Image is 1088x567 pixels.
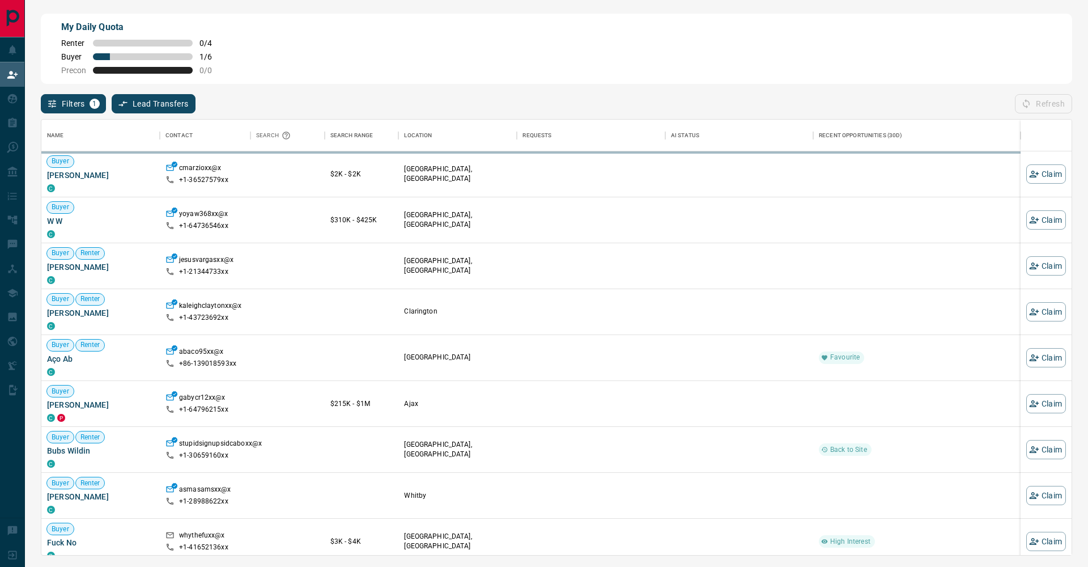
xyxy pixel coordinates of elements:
span: 0 / 0 [199,66,224,75]
span: Renter [76,248,105,258]
button: Filters1 [41,94,106,113]
span: Buyer [47,387,74,396]
span: Renter [76,294,105,304]
p: cmarzioxx@x [179,163,221,175]
span: Renter [76,433,105,442]
span: Buyer [47,479,74,488]
span: Favourite [826,353,864,362]
button: Lead Transfers [112,94,196,113]
p: Clarington [404,307,511,316]
span: Fuck No [47,537,154,548]
span: 1 [91,100,99,108]
p: +1- 36527579xx [179,175,228,185]
div: Requests [522,120,551,151]
p: yoyaw368xx@x [179,209,228,221]
div: Search [256,120,294,151]
div: Recent Opportunities (30d) [813,120,1021,151]
p: [GEOGRAPHIC_DATA], [GEOGRAPHIC_DATA] [404,256,511,276]
span: 0 / 4 [199,39,224,48]
span: High Interest [826,537,875,547]
span: Bubs Wildin [47,445,154,456]
span: Buyer [47,433,74,442]
span: [PERSON_NAME] [47,491,154,502]
p: kaleighclaytonxx@x [179,301,241,313]
p: +1- 64736546xx [179,221,228,231]
span: Buyer [47,156,74,166]
div: Name [47,120,64,151]
button: Claim [1026,348,1066,367]
p: $3K - $4K [330,536,393,547]
p: +86- 139018593xx [179,359,236,369]
span: Buyer [47,524,74,534]
div: Requests [517,120,665,151]
p: [GEOGRAPHIC_DATA], [GEOGRAPHIC_DATA] [404,440,511,459]
p: gabycr12xx@x [179,393,226,405]
span: [PERSON_NAME] [47,170,154,181]
div: condos.ca [47,414,55,422]
span: Buyer [61,52,86,61]
span: 1 / 6 [199,52,224,61]
div: Location [398,120,517,151]
p: +1- 28988622xx [179,497,228,506]
span: Aço Ab [47,353,154,365]
button: Claim [1026,210,1066,230]
button: Claim [1026,486,1066,505]
span: Renter [76,340,105,350]
button: Claim [1026,440,1066,459]
span: Buyer [47,294,74,304]
button: Claim [1026,164,1066,184]
div: condos.ca [47,276,55,284]
div: Contact [160,120,250,151]
div: condos.ca [47,322,55,330]
div: Search Range [330,120,373,151]
p: stupidsignupsidcaboxx@x [179,439,262,451]
div: Search Range [325,120,399,151]
p: +1- 64796215xx [179,405,228,414]
p: whythefuxx@x [179,531,225,543]
span: Renter [76,479,105,488]
div: condos.ca [47,368,55,376]
p: +1- 21344733xx [179,267,228,277]
p: [GEOGRAPHIC_DATA], [GEOGRAPHIC_DATA] [404,210,511,230]
span: Back to Site [826,445,872,455]
span: Precon [61,66,86,75]
button: Claim [1026,394,1066,413]
div: condos.ca [47,506,55,514]
span: [PERSON_NAME] [47,307,154,319]
p: $310K - $425K [330,215,393,225]
p: [GEOGRAPHIC_DATA] [404,353,511,362]
span: Renter [61,39,86,48]
span: [PERSON_NAME] [47,261,154,273]
button: Claim [1026,302,1066,321]
p: Ajax [404,399,511,409]
p: $215K - $1M [330,399,393,409]
button: Claim [1026,532,1066,551]
div: Recent Opportunities (30d) [819,120,902,151]
p: jesusvargasxx@x [179,255,233,267]
div: condos.ca [47,460,55,468]
div: Location [404,120,432,151]
div: condos.ca [47,230,55,238]
p: Whitby [404,491,511,501]
span: Buyer [47,202,74,212]
span: [PERSON_NAME] [47,399,154,411]
div: AI Status [665,120,813,151]
p: [GEOGRAPHIC_DATA], [GEOGRAPHIC_DATA] [404,532,511,551]
div: condos.ca [47,184,55,192]
div: Contact [165,120,193,151]
p: My Daily Quota [61,20,224,34]
p: abaco95xx@x [179,347,223,359]
div: AI Status [671,120,699,151]
p: $2K - $2K [330,169,393,179]
div: Name [41,120,160,151]
div: property.ca [57,414,65,422]
button: Claim [1026,256,1066,276]
span: W W [47,215,154,227]
span: Buyer [47,340,74,350]
p: [GEOGRAPHIC_DATA], [GEOGRAPHIC_DATA] [404,164,511,184]
div: condos.ca [47,552,55,560]
p: +1- 41652136xx [179,543,228,552]
p: +1- 30659160xx [179,451,228,460]
span: Buyer [47,248,74,258]
p: +1- 43723692xx [179,313,228,323]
